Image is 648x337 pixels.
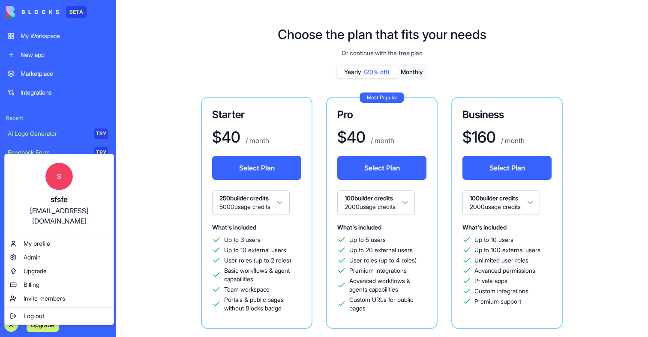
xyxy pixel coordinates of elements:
div: TRY [94,128,108,139]
span: Billing [24,280,39,289]
span: My profile [24,239,50,248]
span: Invite members [24,294,65,303]
a: Invite members [6,292,112,305]
a: Ssfsfe[EMAIL_ADDRESS][DOMAIN_NAME] [6,156,112,233]
div: Feedback Form [8,148,88,157]
div: AI Logo Generator [8,129,88,138]
span: Log out [24,312,44,320]
div: TRY [94,147,108,158]
a: Billing [6,278,112,292]
span: S [45,163,73,190]
span: Admin [24,253,41,262]
span: Recent [3,115,113,122]
span: Upgrade [24,267,47,275]
a: Upgrade [6,264,112,278]
div: [EMAIL_ADDRESS][DOMAIN_NAME] [13,206,105,226]
a: My profile [6,237,112,251]
div: sfsfe [13,194,105,206]
a: Admin [6,251,112,264]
